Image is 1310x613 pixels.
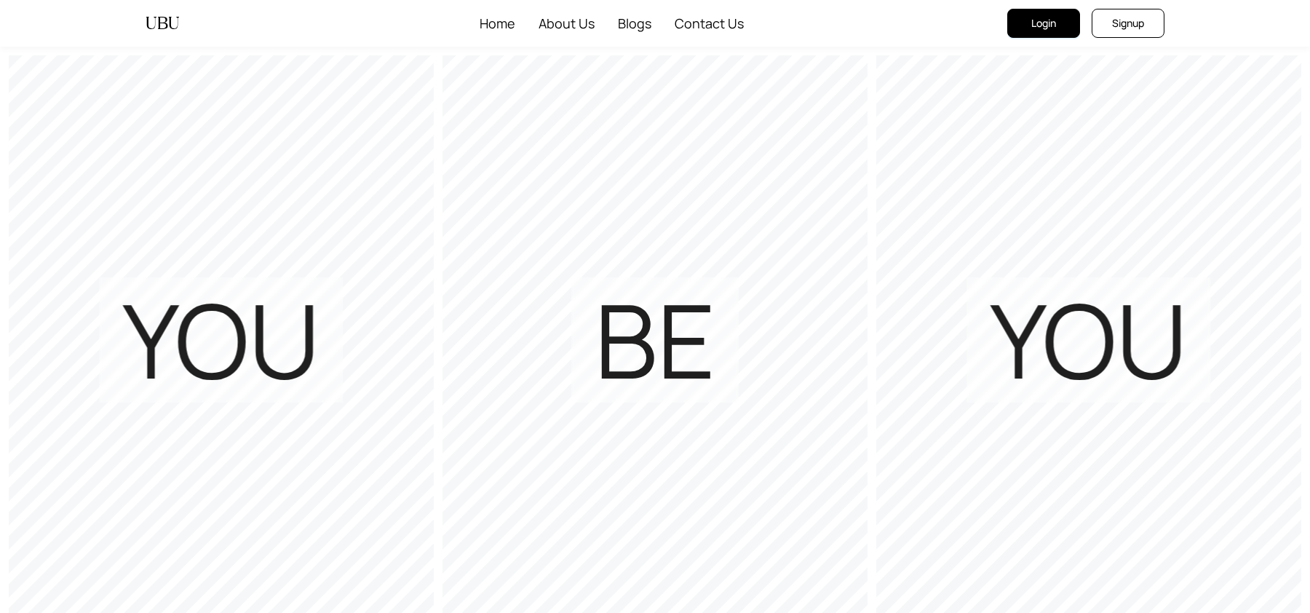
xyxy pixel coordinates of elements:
h1: YOU [991,289,1188,391]
span: Signup [1112,15,1144,31]
button: Login [1007,9,1080,38]
h1: BE [595,289,715,391]
h1: YOU [123,289,320,391]
span: Login [1031,15,1056,31]
button: Signup [1092,9,1164,38]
